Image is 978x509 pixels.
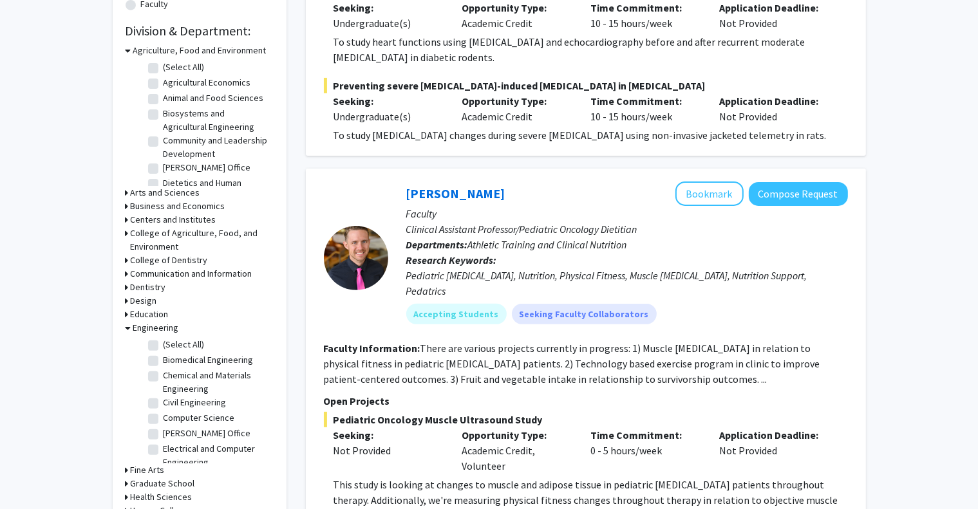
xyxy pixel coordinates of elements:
h3: Dentistry [131,281,166,294]
p: To study [MEDICAL_DATA] changes during severe [MEDICAL_DATA] using non-invasive jacketed telemetr... [334,127,848,143]
h3: College of Dentistry [131,254,208,267]
label: Dietetics and Human Nutrition [164,176,270,203]
p: Opportunity Type: [462,427,571,443]
fg-read-more: There are various projects currently in progress: 1) Muscle [MEDICAL_DATA] in relation to physica... [324,342,820,385]
p: Opportunity Type: [462,93,571,109]
h3: Graduate School [131,477,195,490]
label: Biosystems and Agricultural Engineering [164,107,270,134]
p: Clinical Assistant Professor/Pediatric Oncology Dietitian [406,221,848,237]
span: Pediatric Oncology Muscle Ultrasound Study [324,412,848,427]
div: Undergraduate(s) [334,109,443,124]
div: Not Provided [710,427,838,474]
label: Animal and Food Sciences [164,91,264,105]
div: Undergraduate(s) [334,15,443,31]
p: Time Commitment: [590,427,700,443]
label: Electrical and Computer Engineering [164,442,270,469]
div: Academic Credit [452,93,581,124]
p: Seeking: [334,427,443,443]
label: Agricultural Economics [164,76,251,89]
p: Application Deadline: [719,93,829,109]
label: [PERSON_NAME] Office [164,161,251,174]
h3: Engineering [133,321,179,335]
h3: Health Sciences [131,490,193,504]
p: Faculty [406,206,848,221]
h3: Education [131,308,169,321]
a: [PERSON_NAME] [406,185,505,201]
p: Application Deadline: [719,427,829,443]
button: Add Corey Hawes to Bookmarks [675,181,744,206]
label: Biomedical Engineering [164,353,254,367]
mat-chip: Seeking Faculty Collaborators [512,304,657,324]
iframe: Chat [10,451,55,499]
b: Departments: [406,238,468,251]
p: Open Projects [324,393,848,409]
h3: Business and Economics [131,199,225,213]
label: Civil Engineering [164,396,227,409]
h3: Design [131,294,157,308]
mat-chip: Accepting Students [406,304,507,324]
div: 10 - 15 hours/week [581,93,710,124]
h3: Agriculture, Food and Environment [133,44,267,57]
label: (Select All) [164,338,205,351]
label: Chemical and Materials Engineering [164,369,270,396]
button: Compose Request to Corey Hawes [749,182,848,206]
span: Athletic Training and Clinical Nutrition [468,238,627,251]
h3: College of Agriculture, Food, and Environment [131,227,274,254]
div: Not Provided [334,443,443,458]
label: [PERSON_NAME] Office [164,427,251,440]
label: Community and Leadership Development [164,134,270,161]
p: Seeking: [334,93,443,109]
label: (Select All) [164,60,205,74]
b: Faculty Information: [324,342,420,355]
div: Pediatric [MEDICAL_DATA], Nutrition, Physical Fitness, Muscle [MEDICAL_DATA], Nutrition Support, ... [406,268,848,299]
div: 0 - 5 hours/week [581,427,710,474]
h3: Fine Arts [131,463,165,477]
div: Not Provided [710,93,838,124]
h2: Division & Department: [126,23,274,39]
label: Computer Science [164,411,235,425]
h3: Centers and Institutes [131,213,216,227]
div: Academic Credit, Volunteer [452,427,581,474]
span: Preventing severe [MEDICAL_DATA]-induced [MEDICAL_DATA] in [MEDICAL_DATA] [324,78,848,93]
p: To study heart functions using [MEDICAL_DATA] and echocardiography before and after recurrent mod... [334,34,848,65]
h3: Communication and Information [131,267,252,281]
b: Research Keywords: [406,254,497,266]
p: Time Commitment: [590,93,700,109]
h3: Arts and Sciences [131,186,200,199]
